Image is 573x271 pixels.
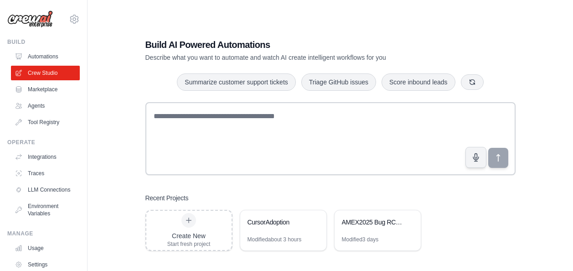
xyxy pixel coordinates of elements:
[167,231,211,240] div: Create New
[11,150,80,164] a: Integrations
[167,240,211,248] div: Start fresh project
[248,236,302,243] div: Modified about 3 hours
[145,38,452,51] h1: Build AI Powered Automations
[11,66,80,80] a: Crew Studio
[145,53,452,62] p: Describe what you want to automate and watch AI create intelligent workflows for you
[11,115,80,130] a: Tool Registry
[7,38,80,46] div: Build
[301,73,376,91] button: Triage GitHub issues
[11,182,80,197] a: LLM Connections
[465,147,486,168] button: Click to speak your automation idea
[145,193,189,203] h3: Recent Projects
[11,49,80,64] a: Automations
[382,73,455,91] button: Score inbound leads
[177,73,295,91] button: Summarize customer support tickets
[11,82,80,97] a: Marketplace
[7,230,80,237] div: Manage
[11,199,80,221] a: Environment Variables
[342,236,379,243] div: Modified 3 days
[7,10,53,28] img: Logo
[11,166,80,181] a: Traces
[342,218,404,227] div: AMEX2025 Bug RCA Analysis
[11,241,80,255] a: Usage
[248,218,310,227] div: CursorAdoption
[7,139,80,146] div: Operate
[11,99,80,113] a: Agents
[461,74,484,90] button: Get new suggestions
